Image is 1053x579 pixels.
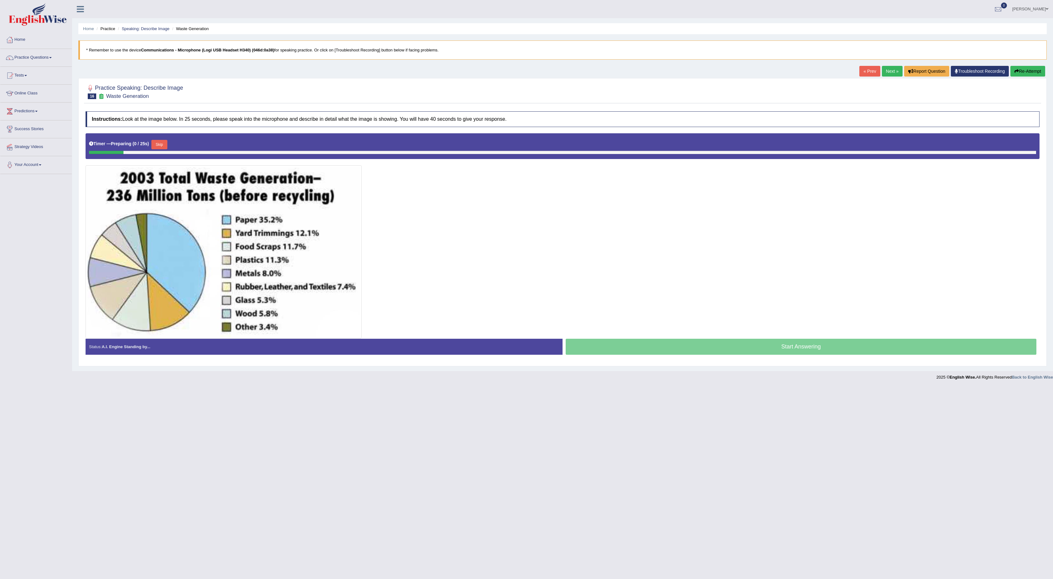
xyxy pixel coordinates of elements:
h5: Timer — [89,141,149,146]
span: 16 [88,93,96,99]
a: Back to English Wise [1012,375,1053,380]
b: Communications - Microphone (Logi USB Headset H340) (046d:0a38) [141,48,274,52]
li: Waste Generation [170,26,209,32]
b: Instructions: [92,116,122,122]
button: Re-Attempt [1010,66,1045,77]
h2: Practice Speaking: Describe Image [86,83,183,99]
a: Speaking: Describe Image [122,26,169,31]
div: Status: [86,339,563,355]
button: Report Question [904,66,949,77]
a: Tests [0,67,72,82]
small: Exam occurring question [98,93,104,99]
blockquote: * Remember to use the device for speaking practice. Or click on [Troubleshoot Recording] button b... [78,40,1047,60]
a: Home [0,31,72,47]
a: Your Account [0,156,72,172]
b: Preparing [111,141,131,146]
a: Practice Questions [0,49,72,65]
li: Practice [95,26,115,32]
b: ( [133,141,134,146]
b: ) [148,141,149,146]
b: 0 / 25s [134,141,148,146]
a: Next » [882,66,903,77]
div: 2025 © All Rights Reserved [936,371,1053,380]
a: Troubleshoot Recording [951,66,1009,77]
a: Success Stories [0,120,72,136]
small: Waste Generation [106,93,149,99]
a: « Prev [859,66,880,77]
a: Home [83,26,94,31]
h4: Look at the image below. In 25 seconds, please speak into the microphone and describe in detail w... [86,111,1040,127]
span: 0 [1001,3,1007,8]
button: Skip [151,140,167,149]
a: Online Class [0,85,72,100]
a: Predictions [0,103,72,118]
a: Strategy Videos [0,138,72,154]
strong: A.I. Engine Standing by... [102,344,150,349]
strong: English Wise. [950,375,976,380]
